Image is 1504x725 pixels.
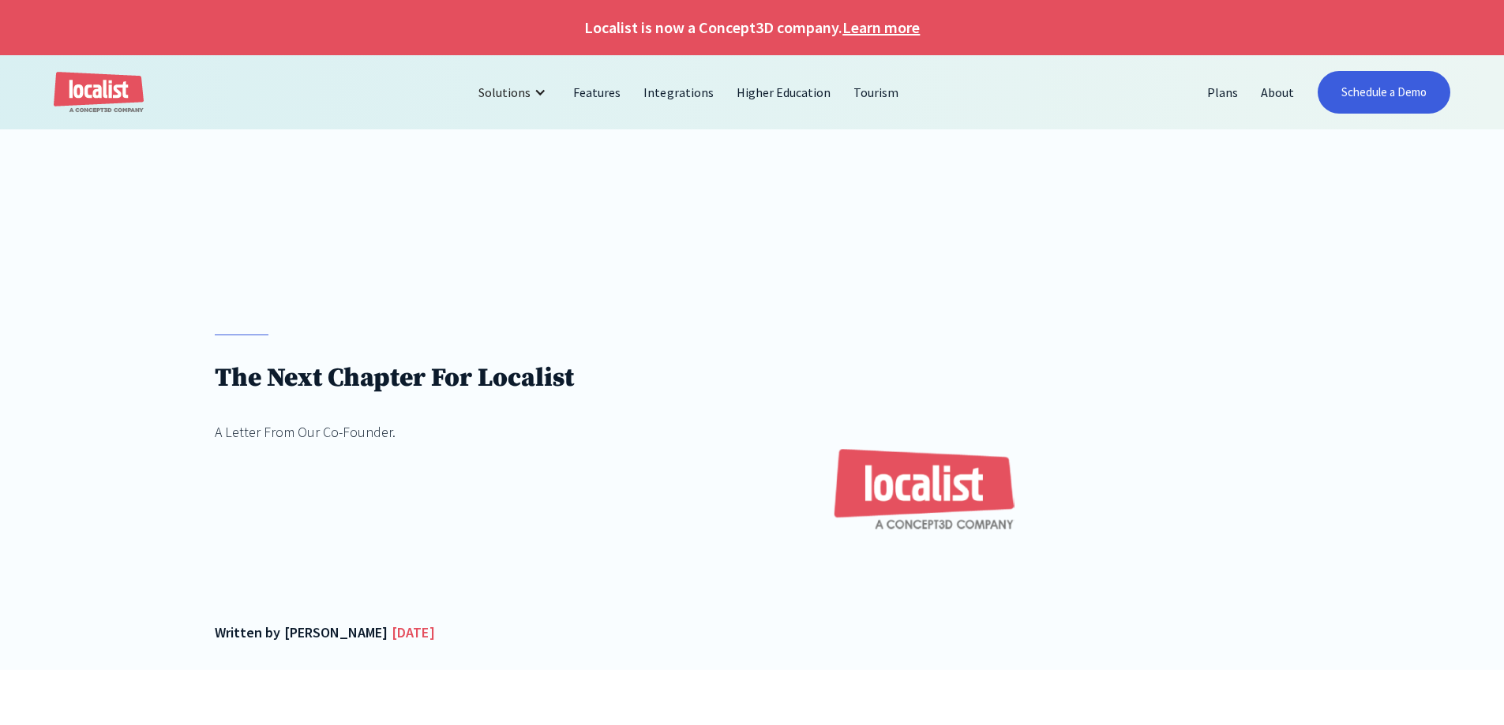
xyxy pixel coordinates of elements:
[1318,71,1450,114] a: Schedule a Demo
[467,73,562,111] div: Solutions
[632,73,725,111] a: Integrations
[562,73,632,111] a: Features
[392,622,434,643] div: [DATE]
[284,622,388,643] div: [PERSON_NAME]
[215,362,574,394] h1: The Next Chapter For Localist
[215,622,280,643] div: Written by
[842,16,920,39] a: Learn more
[54,72,144,114] a: home
[842,73,910,111] a: Tourism
[1196,73,1250,111] a: Plans
[478,83,531,102] div: Solutions
[215,421,574,443] div: A Letter From Our Co-Founder.
[726,73,842,111] a: Higher Education
[1250,73,1306,111] a: About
